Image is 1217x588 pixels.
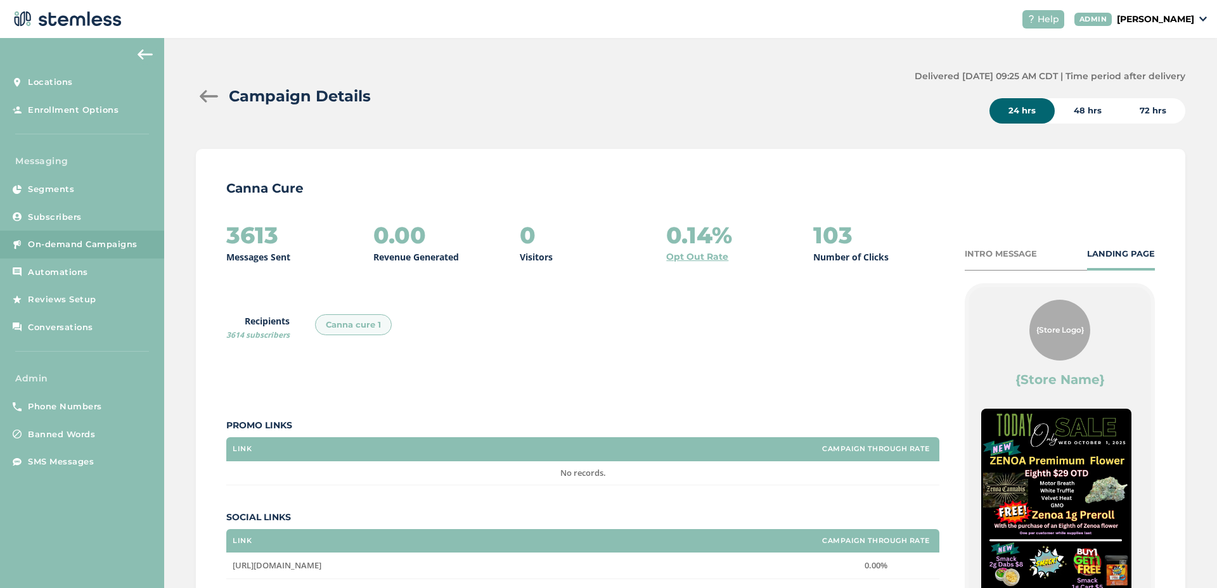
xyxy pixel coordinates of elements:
[10,6,122,32] img: logo-dark-0685b13c.svg
[28,76,73,89] span: Locations
[226,329,290,340] span: 3614 subscribers
[819,560,933,571] label: 0.00%
[226,222,278,248] h2: 3613
[28,183,74,196] span: Segments
[822,445,930,453] label: Campaign Through Rate
[28,456,94,468] span: SMS Messages
[138,49,153,60] img: icon-arrow-back-accent-c549486e.svg
[233,537,252,545] label: Link
[315,314,392,336] div: Canna cure 1
[822,537,930,545] label: Campaign Through Rate
[1117,13,1194,26] p: [PERSON_NAME]
[28,211,82,224] span: Subscribers
[226,179,1155,197] p: Canna Cure
[1038,13,1059,26] span: Help
[989,98,1055,124] div: 24 hrs
[226,314,290,341] label: Recipients
[373,250,459,264] p: Revenue Generated
[373,222,426,248] h2: 0.00
[1087,248,1155,260] div: LANDING PAGE
[520,250,553,264] p: Visitors
[233,445,252,453] label: Link
[813,222,853,248] h2: 103
[28,266,88,279] span: Automations
[865,559,887,571] span: 0.00%
[666,250,728,264] a: Opt Out Rate
[1027,15,1035,23] img: icon-help-white-03924b79.svg
[1074,13,1112,26] div: ADMIN
[28,238,138,251] span: On-demand Campaigns
[28,428,95,441] span: Banned Words
[915,70,1185,83] label: Delivered [DATE] 09:25 AM CDT | Time period after delivery
[28,400,102,413] span: Phone Numbers
[233,560,806,571] label: https://www.facebook.com/cannacurelawton
[226,511,939,524] label: Social Links
[1154,527,1217,588] iframe: Chat Widget
[233,559,321,571] span: [URL][DOMAIN_NAME]
[813,250,889,264] p: Number of Clicks
[28,104,119,117] span: Enrollment Options
[226,419,939,432] label: Promo Links
[226,250,290,264] p: Messages Sent
[1121,98,1185,124] div: 72 hrs
[1036,324,1084,336] span: {Store Logo}
[28,321,93,334] span: Conversations
[965,248,1037,260] div: INTRO MESSAGE
[666,222,732,248] h2: 0.14%
[1015,371,1105,388] label: {Store Name}
[229,85,371,108] h2: Campaign Details
[1199,16,1207,22] img: icon_down-arrow-small-66adaf34.svg
[1055,98,1121,124] div: 48 hrs
[28,293,96,306] span: Reviews Setup
[520,222,536,248] h2: 0
[560,467,606,478] span: No records.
